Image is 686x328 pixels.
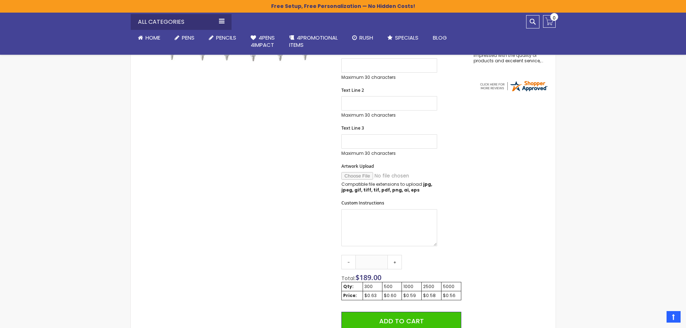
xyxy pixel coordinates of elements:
a: 4Pens4impact [243,30,282,53]
a: Specials [380,30,426,46]
div: $0.63 [364,293,381,298]
div: $0.58 [423,293,440,298]
p: Maximum 30 characters [341,150,437,156]
strong: Qty: [343,283,354,289]
span: Text Line 1 [341,49,364,55]
span: Pens [182,34,194,41]
a: Home [131,30,167,46]
span: Custom Instructions [341,200,384,206]
div: $0.60 [384,293,400,298]
span: Text Line 2 [341,87,364,93]
span: Artwork Upload [341,163,374,169]
span: Text Line 3 [341,125,364,131]
div: 300 [364,284,381,289]
p: Maximum 30 characters [341,75,437,80]
img: 4pens.com widget logo [479,80,548,93]
a: Pens [167,30,202,46]
span: 0 [553,14,556,21]
span: Specials [395,34,418,41]
span: Rush [359,34,373,41]
span: 4Pens 4impact [251,34,275,49]
span: Home [145,34,160,41]
span: 4PROMOTIONAL ITEMS [289,34,338,49]
p: Compatible file extensions to upload: [341,181,437,193]
div: 5000 [443,284,459,289]
strong: jpg, jpeg, gif, tiff, tif, pdf, png, ai, eps [341,181,432,193]
div: returning customer, always impressed with the quality of products and excelent service, will retu... [474,48,543,63]
a: 0 [543,15,556,28]
div: All Categories [131,14,232,30]
a: 4pens.com certificate URL [479,88,548,94]
span: $ [355,273,381,282]
p: Maximum 30 characters [341,112,437,118]
span: Pencils [216,34,236,41]
a: Blog [426,30,454,46]
a: Pencils [202,30,243,46]
strong: Price: [343,292,357,298]
div: 500 [384,284,400,289]
div: $0.56 [443,293,459,298]
span: Blog [433,34,447,41]
span: Add to Cart [379,316,424,325]
a: - [341,255,356,269]
span: Total: [341,275,355,282]
div: $0.59 [403,293,420,298]
div: 1000 [403,284,420,289]
span: 189.00 [359,273,381,282]
a: + [387,255,402,269]
div: 2500 [423,284,440,289]
a: 4PROMOTIONALITEMS [282,30,345,53]
a: Rush [345,30,380,46]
